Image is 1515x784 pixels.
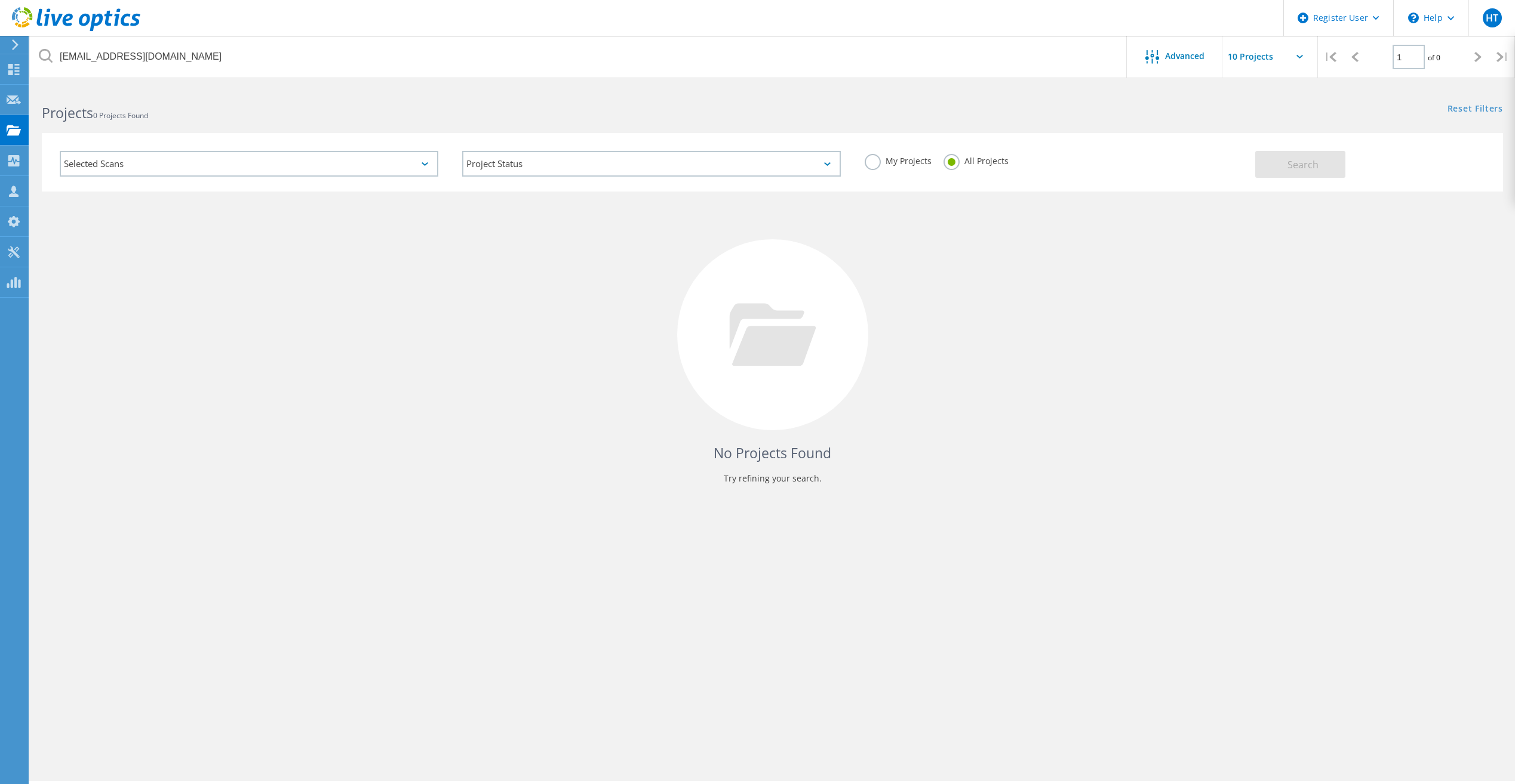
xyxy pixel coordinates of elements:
label: My Projects [865,154,932,165]
span: 0 Projects Found [93,110,148,121]
a: Reset Filters [1448,104,1503,115]
span: Search [1287,158,1319,171]
div: | [1318,36,1342,78]
div: Project Status [462,151,841,177]
p: Try refining your search. [54,469,1491,488]
span: Advanced [1165,52,1204,60]
span: of 0 [1428,53,1440,63]
div: Selected Scans [60,151,438,177]
span: HT [1486,13,1498,23]
input: Search projects by name, owner, ID, company, etc [30,36,1127,78]
h4: No Projects Found [54,443,1491,463]
button: Search [1255,151,1345,178]
a: Live Optics Dashboard [12,25,140,33]
div: | [1491,36,1515,78]
svg: \n [1408,13,1419,23]
b: Projects [42,103,93,122]
label: All Projects [944,154,1009,165]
